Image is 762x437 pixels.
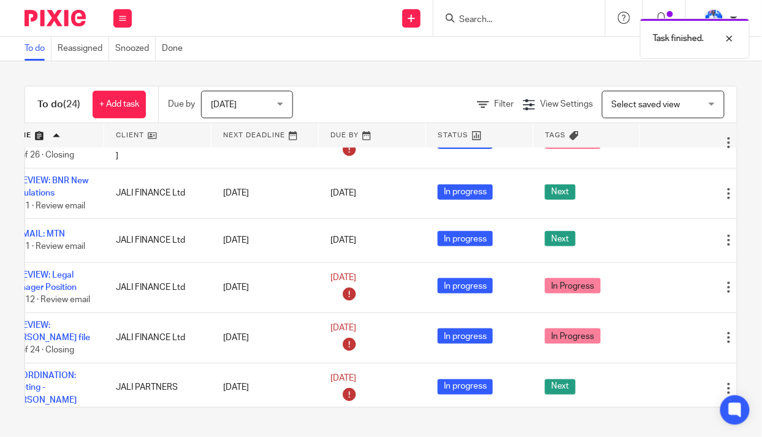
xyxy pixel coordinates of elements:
span: In Progress [545,278,601,294]
span: Next [545,184,576,200]
td: JALI FINANCE Ltd [104,313,211,363]
span: Tags [546,132,566,139]
a: Snoozed [115,37,156,61]
span: In progress [438,329,493,344]
span: In Progress [545,329,601,344]
a: 4. REVIEW: BNR New Regulations [9,177,88,197]
span: In progress [438,184,493,200]
img: Pixie [25,10,86,26]
td: JALI FINANCE Ltd [104,169,211,219]
td: [DATE] [211,262,318,313]
a: To do [25,37,51,61]
span: [DATE] [211,101,237,109]
img: WhatsApp%20Image%202022-01-17%20at%2010.26.43%20PM.jpeg [704,9,724,28]
span: Filter [494,100,514,108]
td: [DATE] [211,169,318,219]
td: JALI PARTNERS [104,363,211,414]
span: 7 of 12 · Review email [9,296,90,305]
span: In progress [438,278,493,294]
p: Due by [168,98,195,110]
a: COORDINATION: Meeting - [PERSON_NAME] [9,371,77,405]
span: Select saved view [612,101,680,109]
span: [DATE] [330,273,356,282]
td: JALI FINANCE Ltd [104,219,211,262]
span: Next [545,231,576,246]
span: 23 of 24 · Closing [9,346,74,355]
span: (24) [63,99,80,109]
span: [DATE] [330,189,356,198]
a: 6. REVIEW: Legal Manager Position [9,271,77,292]
a: Done [162,37,189,61]
td: [DATE] [211,363,318,414]
span: 0 of 1 · Review email [9,202,85,210]
h1: To do [37,98,80,111]
a: + Add task [93,91,146,118]
p: Task finished. [653,32,704,45]
span: 22 of 26 · Closing [9,151,74,160]
td: [DATE] [211,313,318,363]
td: [DATE] [211,219,318,262]
span: [DATE] [330,324,356,332]
span: 0 of 1 · Review email [9,243,85,251]
a: 9. REVIEW: [PERSON_NAME] file [9,321,90,342]
span: In progress [438,231,493,246]
span: In progress [438,379,493,395]
span: [DATE] [330,374,356,382]
a: 5. EMAIL: MTN [9,230,65,238]
a: Reassigned [58,37,109,61]
span: Next [545,379,576,395]
td: JALI FINANCE Ltd [104,262,211,313]
span: View Settings [540,100,593,108]
span: [DATE] [330,236,356,245]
